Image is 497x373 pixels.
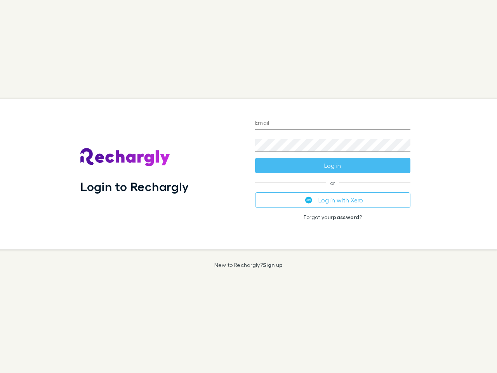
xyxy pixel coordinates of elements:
p: Forgot your ? [255,214,410,220]
a: Sign up [263,261,283,268]
a: password [333,214,359,220]
img: Rechargly's Logo [80,148,170,167]
button: Log in [255,158,410,173]
img: Xero's logo [305,197,312,204]
h1: Login to Rechargly [80,179,189,194]
p: New to Rechargly? [214,262,283,268]
button: Log in with Xero [255,192,410,208]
